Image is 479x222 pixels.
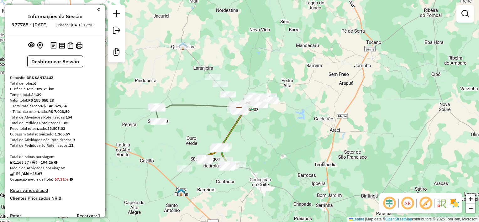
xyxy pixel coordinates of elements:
i: Meta Caixas/viagem: 1,00 Diferença: 193,26 [54,161,57,164]
h4: Clientes Priorizados NR: [10,196,100,201]
strong: 0 [45,188,48,193]
span: Ocupação média da frota: [10,177,53,182]
a: Clique aqui para minimizar o painel [97,6,100,13]
button: Desbloquear Sessão [27,55,83,67]
strong: 11 [69,143,73,148]
strong: 0 [59,195,61,201]
strong: 327,21 km [36,87,55,91]
button: Visualizar relatório de Roteirização [58,41,66,50]
strong: 25,67 [32,171,42,176]
div: Atividade não roteirizada - O BARAO SUPERMERCADO [212,144,227,150]
div: Total de caixas por viagem: [10,154,100,160]
div: Total de rotas: [10,81,100,86]
div: - Total roteirizado: [10,103,100,109]
span: Exibir rótulo [418,196,433,211]
strong: 1.165,57 [55,132,70,136]
div: Atividade não roteirizada - KIOSK ERICA LANCHES [220,91,236,98]
span: Ocultar deslocamento [382,196,397,211]
span: Ocultar NR [400,196,415,211]
div: 154 / 6 = [10,171,100,177]
div: 1.165,57 / 6 = [10,160,100,165]
div: Total de Pedidos Roteirizados: [10,120,100,126]
img: Queimadas [179,42,187,50]
div: Atividade não roteirizada - BAR DO JOI / SANTO A [177,165,192,172]
div: Atividade não roteirizada - MERCADINHO DO TONHO [213,81,228,87]
i: Total de rotas [31,161,35,164]
h4: Rotas vários dias: [10,188,100,193]
strong: R$ 7.028,59 [48,109,70,114]
div: Distância Total: [10,86,100,92]
div: Total de Atividades Roteirizadas: [10,114,100,120]
img: São Domingos [201,155,209,163]
a: Exibir filtros [459,8,471,20]
div: - Total não roteirizado: [10,109,100,114]
strong: 33.805,03 [47,126,65,131]
h4: Recargas: 1 [77,213,100,219]
img: DBS SANTALUZ [235,107,243,115]
a: OpenStreetMap [386,217,412,221]
div: Atividade não roteirizada - MERCADO SUPER MINE E [212,144,227,150]
a: Criar modelo [110,46,123,60]
div: Atividade não roteirizada - BAR DO BAITA [205,74,220,80]
strong: 9 [73,137,75,142]
img: Nova Fátima [177,188,185,197]
button: Visualizar Romaneio [66,41,75,50]
span: − [469,204,473,212]
div: Média de Atividades por viagem: [10,165,100,171]
strong: 185 [62,120,68,125]
img: Fluxo de ruas [436,198,446,208]
div: Map data © contributors,© 2025 TomTom, Microsoft [347,217,479,222]
i: Total de Atividades [10,172,14,176]
button: Imprimir Rotas [75,41,84,50]
button: Logs desbloquear sessão [49,41,58,50]
i: Cubagem total roteirizado [10,161,14,164]
strong: 154 [66,115,72,119]
h6: 977785 - [DATE] [12,22,48,28]
a: Leaflet [349,217,364,221]
div: Tempo total: [10,92,100,98]
button: Exibir sessão original [27,40,36,50]
strong: DBS SANTALUZ [27,75,53,80]
a: Rotas [10,213,22,219]
a: Zoom out [466,203,475,213]
div: Peso total roteirizado: [10,126,100,131]
img: Exibir/Ocultar setores [450,198,460,208]
a: Nova sessão e pesquisa [110,8,123,22]
div: Depósito: [10,75,100,81]
strong: 34:39 [31,92,41,97]
strong: 67,31% [55,177,68,182]
div: Atividade não roteirizada - APAEB POSTO DE VENDA [212,144,228,150]
button: Centralizar mapa no depósito ou ponto de apoio [36,41,44,50]
a: Zoom in [466,194,475,203]
strong: 6 [34,81,36,86]
strong: R$ 155.858,23 [28,98,54,103]
div: Criação: [DATE] 17:18 [54,22,96,28]
div: Total de Atividades não Roteirizadas: [10,137,100,143]
span: | [365,217,366,221]
i: Total de rotas [23,172,27,176]
div: Valor total: [10,98,100,103]
div: Cubagem total roteirizado: [10,131,100,137]
a: Exportar sessão [110,24,123,38]
em: Média calculada utilizando a maior ocupação (%Peso ou %Cubagem) de cada rota da sessão. Rotas cro... [70,177,73,181]
div: Atividade não roteirizada - DIST GORDINHO DAS A [212,143,228,150]
strong: R$ 148.829,64 [41,103,67,108]
strong: 194,26 [41,160,53,165]
span: + [469,195,473,203]
div: Total de Pedidos não Roteirizados: [10,143,100,148]
div: Atividade não roteirizada - RAINHA DOS SALGADOS [174,43,190,49]
h4: Informações da Sessão [28,13,82,19]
